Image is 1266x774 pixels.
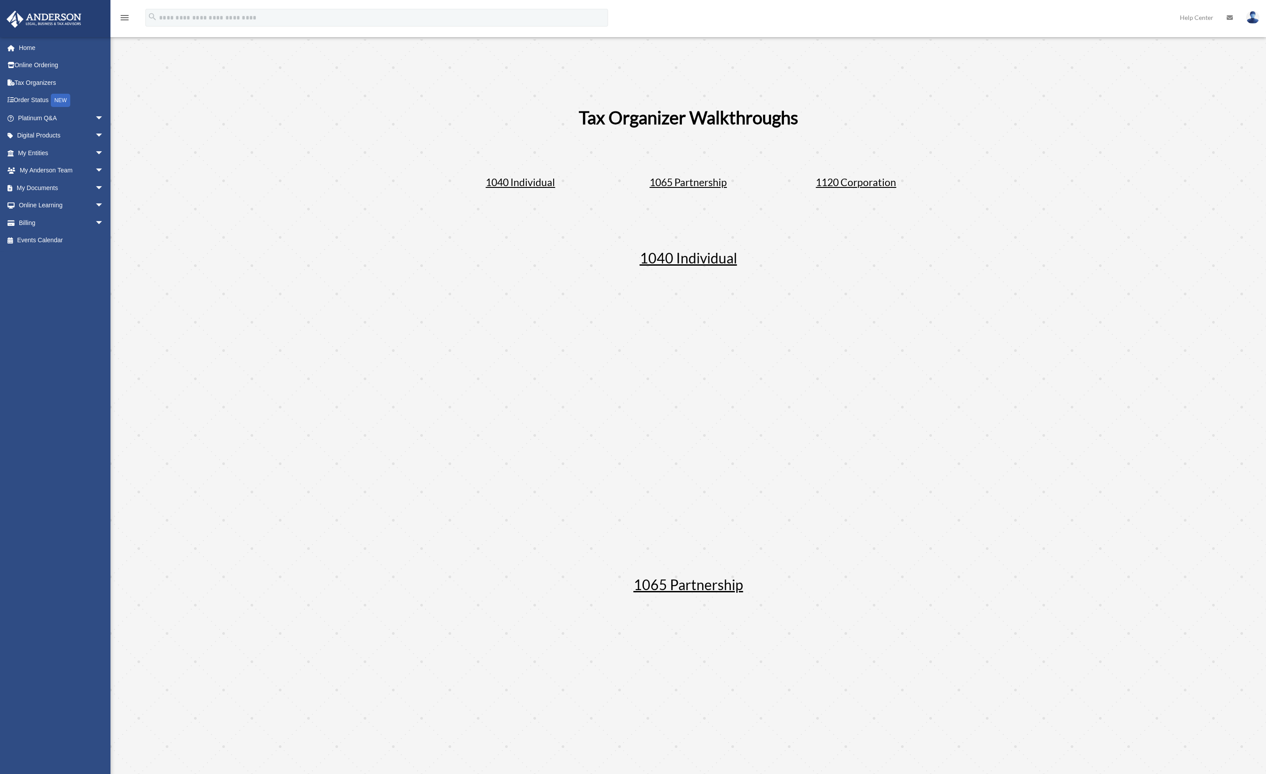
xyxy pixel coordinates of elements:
a: Online Ordering [6,57,117,74]
span: arrow_drop_down [95,214,113,232]
span: arrow_drop_down [95,144,113,162]
a: menu [119,15,130,23]
span: arrow_drop_down [95,179,113,197]
div: NEW [51,94,70,107]
span: arrow_drop_down [95,109,113,127]
a: My Entitiesarrow_drop_down [6,144,117,162]
a: Tax Organizers [6,74,117,92]
i: search [148,12,157,22]
span: Tax Organizer Walkthroughs [579,107,798,128]
span: 1040 Individual [486,176,555,188]
span: 1120 Corporation [816,176,896,188]
img: User Pic [1246,11,1259,24]
a: Billingarrow_drop_down [6,214,117,232]
span: arrow_drop_down [95,162,113,180]
span: arrow_drop_down [95,127,113,145]
span: arrow_drop_down [95,197,113,215]
a: Platinum Q&Aarrow_drop_down [6,109,117,127]
span: 1040 Individual [640,249,737,267]
a: Events Calendar [6,232,117,249]
span: 1065 Partnership [650,176,727,188]
i: menu [119,12,130,23]
a: Home [6,39,117,57]
span: 1065 Partnership [634,576,743,593]
a: Order StatusNEW [6,92,117,110]
a: Online Learningarrow_drop_down [6,197,117,214]
img: Anderson Advisors Platinum Portal [4,11,84,28]
iframe: 250127 - Troy Digital Tax Organizer - 1040 Individual [450,283,927,552]
a: Digital Productsarrow_drop_down [6,127,117,145]
a: My Anderson Teamarrow_drop_down [6,162,117,179]
a: My Documentsarrow_drop_down [6,179,117,197]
